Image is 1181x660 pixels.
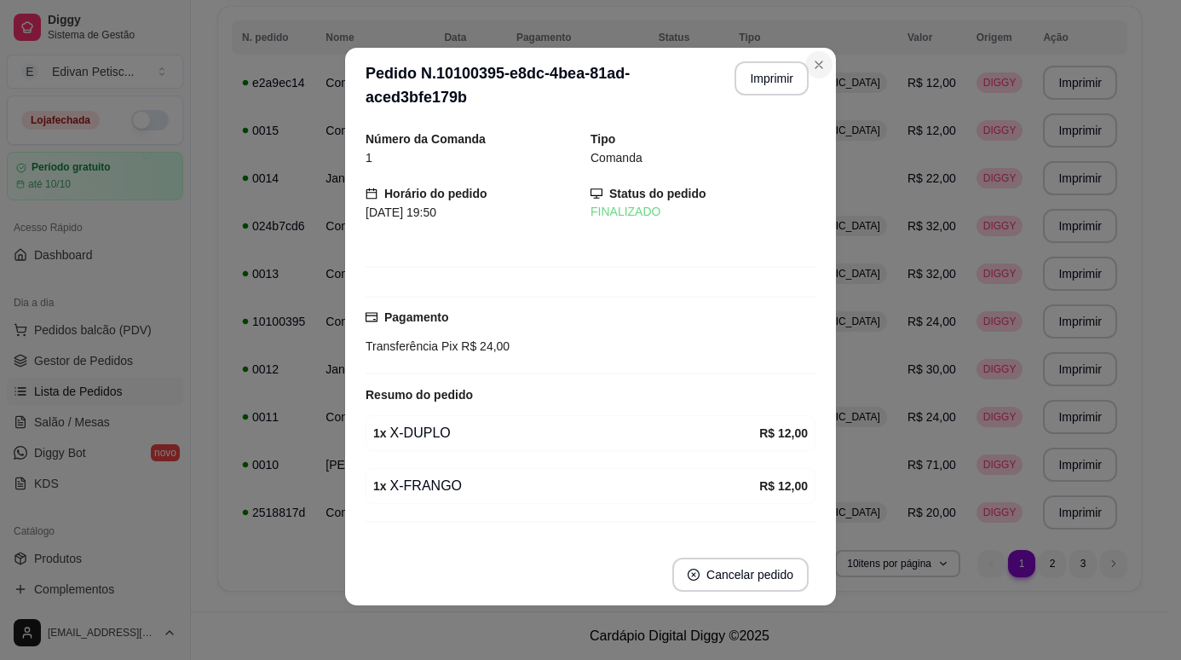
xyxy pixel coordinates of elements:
button: Imprimir [735,61,809,96]
strong: Subtotal [366,536,413,549]
span: credit-card [366,311,377,323]
span: Transferência Pix [366,339,458,353]
strong: 1 x [373,479,387,493]
span: Comanda [590,151,642,165]
span: desktop [590,188,602,200]
div: X-DUPLO [373,423,759,443]
span: R$ 24,00 [767,533,815,552]
strong: 1 x [373,426,387,440]
button: Close [805,51,832,78]
strong: Pagamento [384,310,448,324]
strong: Resumo do pedido [366,388,473,402]
strong: R$ 12,00 [759,426,808,440]
div: FINALIZADO [590,203,815,221]
strong: Número da Comanda [366,132,486,146]
span: calendar [366,188,377,200]
span: R$ 24,00 [458,339,510,353]
span: [DATE] 19:50 [366,206,436,219]
span: 1 [366,151,372,165]
div: X-FRANGO [373,476,759,496]
strong: R$ 12,00 [759,479,808,493]
strong: Tipo [590,132,615,146]
span: close-circle [688,569,700,581]
button: close-circleCancelar pedido [672,558,809,592]
h3: Pedido N. 10100395-e8dc-4bea-81ad-aced3bfe179b [366,61,721,109]
strong: Horário do pedido [384,187,487,200]
strong: Status do pedido [609,187,706,200]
